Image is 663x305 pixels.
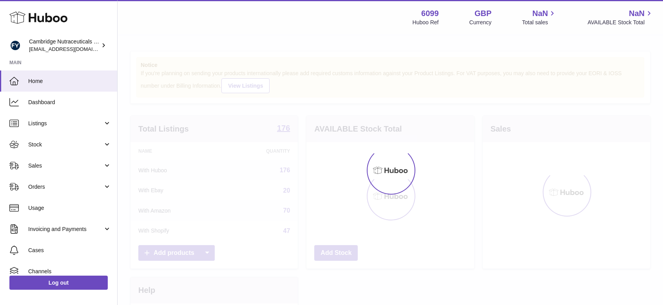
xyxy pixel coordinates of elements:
[29,38,100,53] div: Cambridge Nutraceuticals Ltd
[522,19,557,26] span: Total sales
[421,8,439,19] strong: 6099
[28,226,103,233] span: Invoicing and Payments
[9,276,108,290] a: Log out
[587,8,654,26] a: NaN AVAILABLE Stock Total
[629,8,645,19] span: NaN
[9,40,21,51] img: huboo@camnutra.com
[532,8,548,19] span: NaN
[28,141,103,148] span: Stock
[28,120,103,127] span: Listings
[475,8,491,19] strong: GBP
[28,183,103,191] span: Orders
[28,78,111,85] span: Home
[28,162,103,170] span: Sales
[29,46,115,52] span: [EMAIL_ADDRESS][DOMAIN_NAME]
[28,268,111,275] span: Channels
[522,8,557,26] a: NaN Total sales
[469,19,492,26] div: Currency
[28,247,111,254] span: Cases
[28,204,111,212] span: Usage
[28,99,111,106] span: Dashboard
[587,19,654,26] span: AVAILABLE Stock Total
[413,19,439,26] div: Huboo Ref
